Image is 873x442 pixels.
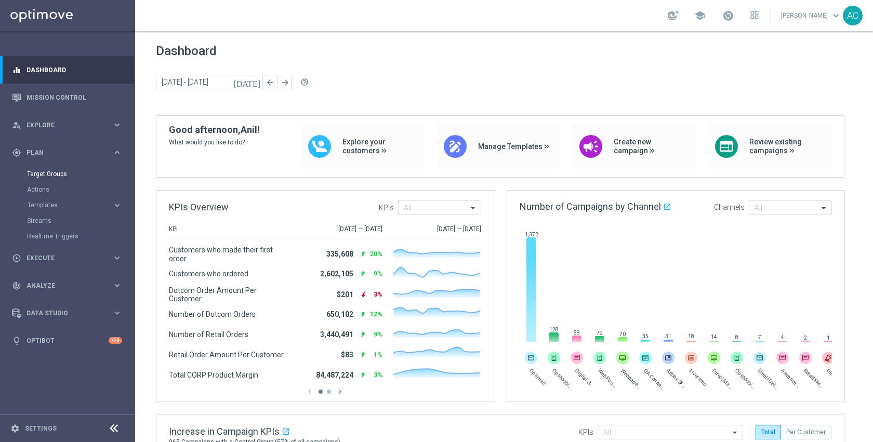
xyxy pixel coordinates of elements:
i: keyboard_arrow_right [112,148,122,157]
i: track_changes [12,281,21,290]
button: Data Studio keyboard_arrow_right [11,309,123,317]
span: Data Studio [27,310,112,316]
div: Target Groups [27,166,134,182]
span: school [694,10,706,21]
a: Mission Control [27,84,122,111]
div: Data Studio [12,309,112,318]
i: equalizer [12,65,21,75]
div: Streams [27,213,134,229]
span: keyboard_arrow_down [830,10,842,21]
i: keyboard_arrow_right [112,120,122,130]
button: gps_fixed Plan keyboard_arrow_right [11,149,123,157]
a: Realtime Triggers [27,232,108,240]
div: Execute [12,253,112,263]
button: lightbulb Optibot +10 [11,337,123,345]
div: Actions [27,182,134,197]
span: Templates [28,202,102,208]
span: Plan [27,150,112,156]
div: AC [843,6,863,25]
a: Target Groups [27,170,108,178]
a: Actions [27,185,108,194]
i: keyboard_arrow_right [112,200,122,210]
i: play_circle_outline [12,253,21,263]
a: Optibot [27,327,109,354]
button: Templates keyboard_arrow_right [27,201,123,209]
div: Realtime Triggers [27,229,134,244]
button: equalizer Dashboard [11,66,123,74]
div: Dashboard [12,56,122,84]
div: Mission Control [12,84,122,111]
button: person_search Explore keyboard_arrow_right [11,121,123,129]
button: play_circle_outline Execute keyboard_arrow_right [11,254,123,262]
a: Dashboard [27,56,122,84]
button: Mission Control [11,93,123,102]
div: Optibot [12,327,122,354]
span: Execute [27,255,112,261]
span: Analyze [27,283,112,289]
button: track_changes Analyze keyboard_arrow_right [11,282,123,290]
i: settings [10,424,20,433]
span: Explore [27,122,112,128]
a: Settings [25,425,57,432]
i: lightbulb [12,336,21,345]
i: person_search [12,120,21,130]
div: Templates [27,197,134,213]
a: [PERSON_NAME]keyboard_arrow_down [780,8,843,23]
div: Analyze [12,281,112,290]
div: Explore [12,120,112,130]
i: keyboard_arrow_right [112,280,122,290]
div: Plan [12,148,112,157]
div: +10 [109,337,122,344]
i: keyboard_arrow_right [112,308,122,318]
a: Streams [27,217,108,225]
i: gps_fixed [12,148,21,157]
div: Templates [28,202,112,208]
i: keyboard_arrow_right [112,253,122,263]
